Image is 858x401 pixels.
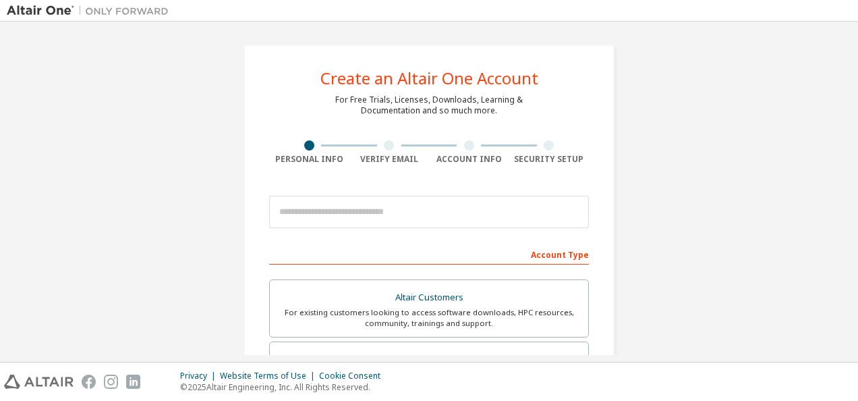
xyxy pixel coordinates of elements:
p: © 2025 Altair Engineering, Inc. All Rights Reserved. [180,381,389,393]
img: instagram.svg [104,375,118,389]
div: Verify Email [349,154,430,165]
img: Altair One [7,4,175,18]
div: Privacy [180,371,220,381]
div: Personal Info [269,154,349,165]
img: linkedin.svg [126,375,140,389]
div: Account Type [269,243,589,265]
div: Create an Altair One Account [320,70,538,86]
div: Account Info [429,154,509,165]
img: facebook.svg [82,375,96,389]
div: Cookie Consent [319,371,389,381]
div: For existing customers looking to access software downloads, HPC resources, community, trainings ... [278,307,580,329]
div: Website Terms of Use [220,371,319,381]
img: altair_logo.svg [4,375,74,389]
div: Students [278,350,580,369]
div: For Free Trials, Licenses, Downloads, Learning & Documentation and so much more. [335,95,523,116]
div: Altair Customers [278,288,580,307]
div: Security Setup [509,154,590,165]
